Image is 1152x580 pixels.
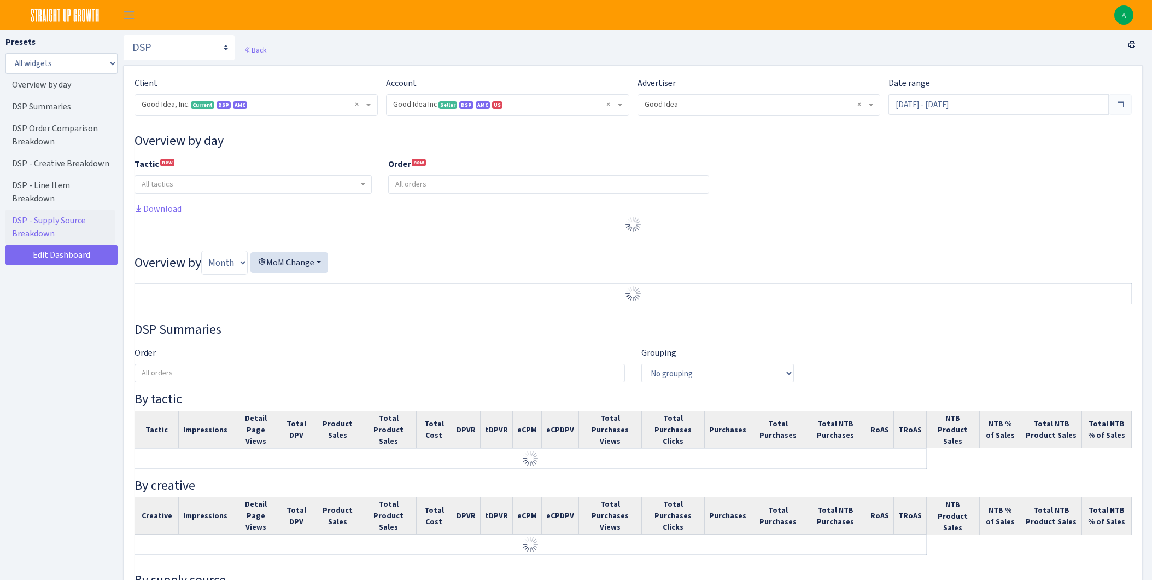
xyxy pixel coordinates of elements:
th: Total Purchases [751,497,805,535]
label: Date range [888,77,930,90]
span: Good Idea, Inc. <span class="badge badge-success">Current</span><span class="badge badge-primary"... [135,95,377,115]
th: Detail Page Views [232,497,279,535]
th: Total Purchases [751,411,805,449]
img: Preloader [522,450,539,467]
a: DSP Summaries [5,96,115,118]
button: Toggle navigation [115,6,143,24]
span: Good Idea Inc <span class="badge badge-success">Seller</span><span class="badge badge-primary">DS... [387,95,629,115]
th: Impressions [179,411,232,449]
a: DSP - Line Item Breakdown [5,175,115,210]
b: Order [388,158,411,170]
th: Product Sales [314,497,361,535]
th: Detail Page Views [232,411,279,449]
span: All tactics [142,179,173,189]
th: tDPVR [481,497,513,535]
th: Total Purchases Clicks [641,411,704,449]
input: All orders [389,176,709,193]
th: Total NTB % of Sales [1082,497,1132,535]
label: Account [386,77,417,90]
span: AMC [233,101,247,109]
a: DSP - Creative Breakdown [5,153,115,175]
th: Total Cost [416,497,452,535]
a: DSP - Supply Source Breakdown [5,210,115,245]
th: DPVR [452,411,481,449]
a: Download [135,203,182,214]
label: Presets [5,36,36,49]
span: Remove all items [606,99,610,110]
th: eCPM [513,411,542,449]
th: Total DPV [279,411,314,449]
a: Back [244,45,266,55]
th: Total Cost [416,411,452,449]
th: RoAS [866,411,893,449]
th: NTB % of Sales [980,411,1021,449]
th: Total NTB Product Sales [1021,497,1082,535]
button: MoM Change [250,252,328,273]
th: Total Purchases Views [579,497,642,535]
span: Good Idea [645,99,867,110]
th: DPVR [452,497,481,535]
th: RoAS [866,497,893,535]
a: A [1114,5,1133,25]
sup: new [160,159,174,166]
label: Advertiser [638,77,676,90]
span: DSP [459,101,473,109]
span: Remove all items [355,99,359,110]
h3: Widget #10 [135,133,1132,149]
img: Preloader [624,216,642,233]
span: Good Idea Inc <span class="badge badge-success">Seller</span><span class="badge badge-primary">DS... [393,99,616,110]
a: Overview by day [5,74,115,96]
th: Purchases [704,497,751,535]
th: NTB Product Sales [926,497,979,535]
h4: By creative [135,478,1132,494]
span: US [492,101,502,109]
th: Total Product Sales [361,497,416,535]
span: Seller [438,101,457,109]
span: Current [191,101,214,109]
th: NTB % of Sales [980,497,1021,535]
th: Total NTB % of Sales [1082,411,1132,449]
span: Good Idea [638,95,880,115]
th: eCPDPV [542,411,579,449]
th: tDPVR [481,411,513,449]
th: TRoAS [893,411,926,449]
sup: new [412,159,426,166]
th: Total DPV [279,497,314,535]
img: Preloader [522,536,539,553]
th: eCPDPV [542,497,579,535]
h4: By tactic [135,391,1132,407]
h3: Widget #37 [135,322,1132,338]
th: Total NTB Purchases [805,411,866,449]
th: Total NTB Product Sales [1021,411,1082,449]
th: Total Purchases Clicks [641,497,704,535]
th: Impressions [179,497,232,535]
label: Client [135,77,157,90]
img: Preloader [624,285,642,303]
th: TRoAS [893,497,926,535]
th: Product Sales [314,411,361,449]
th: Tactic [135,411,179,449]
a: Edit Dashboard [5,245,118,265]
h3: Overview by [135,251,1132,275]
label: Grouping [641,346,676,359]
th: Total Purchases Views [579,411,642,449]
span: Remove all items [857,99,861,110]
th: NTB Product Sales [926,411,979,449]
label: Order [135,346,156,359]
input: All orders [135,364,624,382]
th: eCPM [513,497,542,535]
span: DSP [217,101,231,109]
th: Total NTB Purchases [805,497,866,535]
b: Tactic [135,158,159,170]
th: Purchases [704,411,751,449]
img: Alisha [1114,5,1133,25]
a: DSP Order Comparison Breakdown [5,118,115,153]
span: Good Idea, Inc. <span class="badge badge-success">Current</span><span class="badge badge-primary"... [142,99,364,110]
th: Creative [135,497,179,535]
span: Amazon Marketing Cloud [476,101,490,109]
th: Total Product Sales [361,411,416,449]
